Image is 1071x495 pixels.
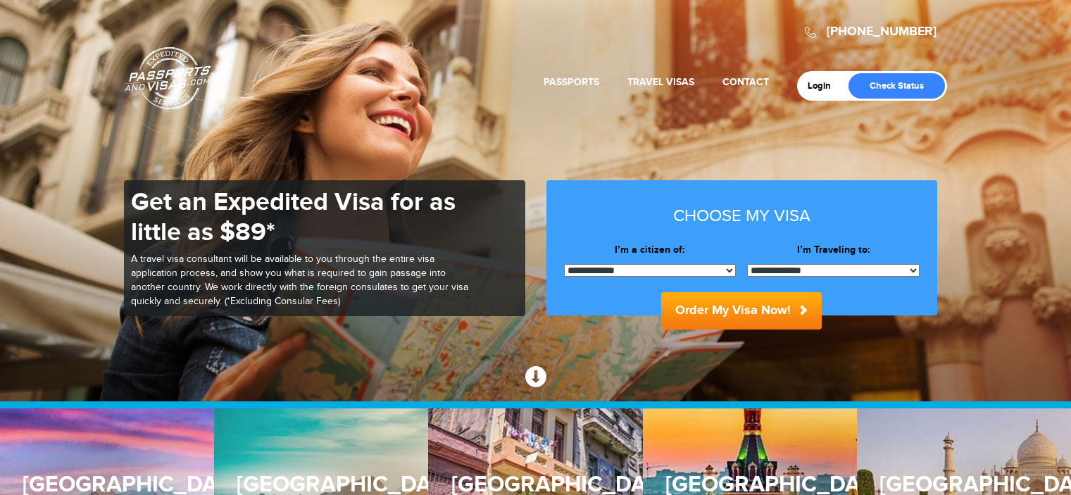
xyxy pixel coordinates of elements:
[722,76,769,88] a: Contact
[808,80,841,92] a: Login
[125,46,225,110] a: Passports & [DOMAIN_NAME]
[564,243,737,257] label: I’m a citizen of:
[747,243,920,257] label: I’m Traveling to:
[661,292,822,330] button: Order My Visa Now!
[131,253,469,309] p: A travel visa consultant will be available to you through the entire visa application process, an...
[564,207,920,225] h3: Choose my visa
[827,24,937,39] a: [PHONE_NUMBER]
[544,76,599,88] a: Passports
[627,76,694,88] a: Travel Visas
[848,73,945,99] a: Check Status
[131,187,469,248] h1: Get an Expedited Visa for as little as $89*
